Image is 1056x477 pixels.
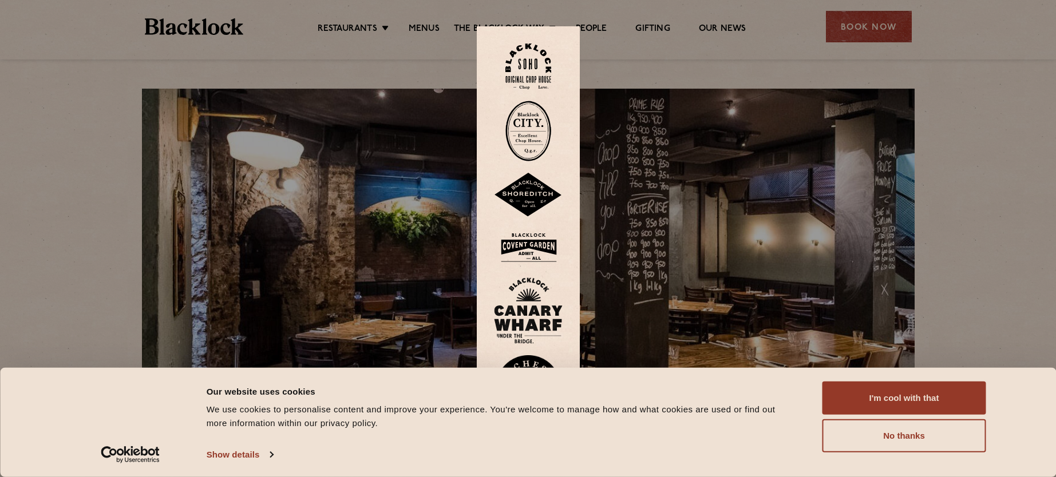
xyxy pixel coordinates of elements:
[494,355,563,434] img: BL_Manchester_Logo-bleed.png
[80,446,180,463] a: Usercentrics Cookiebot - opens in a new window
[505,43,551,90] img: Soho-stamp-default.svg
[822,419,986,452] button: No thanks
[494,277,563,344] img: BL_CW_Logo_Website.svg
[207,403,797,430] div: We use cookies to personalise content and improve your experience. You're welcome to manage how a...
[207,446,273,463] a: Show details
[494,173,563,217] img: Shoreditch-stamp-v2-default.svg
[505,101,551,161] img: City-stamp-default.svg
[494,229,563,266] img: BLA_1470_CoventGarden_Website_Solid.svg
[207,384,797,398] div: Our website uses cookies
[822,381,986,415] button: I'm cool with that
